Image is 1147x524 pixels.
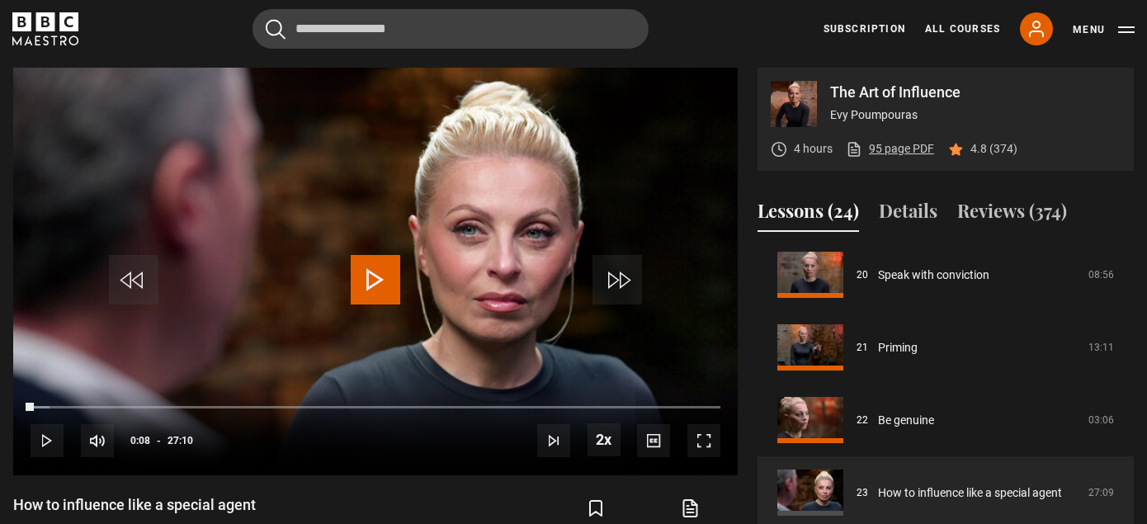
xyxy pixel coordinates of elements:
p: 4.8 (374) [970,140,1017,158]
a: Be genuine [878,412,934,429]
button: Playback Rate [588,423,621,456]
div: Progress Bar [31,406,720,409]
button: Toggle navigation [1073,21,1135,38]
p: Evy Poumpouras [830,106,1121,124]
button: Mute [81,424,114,457]
a: 95 page PDF [846,140,934,158]
button: Reviews (374) [957,197,1067,232]
button: Submit the search query [266,19,286,40]
a: Priming [878,339,918,356]
button: Lessons (24) [758,197,859,232]
h1: How to influence like a special agent [13,495,256,515]
a: How to influence like a special agent [878,484,1062,502]
input: Search [253,9,649,49]
button: Next Lesson [537,424,570,457]
button: Captions [637,424,670,457]
a: Speak with conviction [878,267,989,284]
button: Details [879,197,937,232]
button: Fullscreen [687,424,720,457]
span: - [157,435,161,446]
svg: BBC Maestro [12,12,78,45]
p: 4 hours [794,140,833,158]
span: 27:10 [168,426,193,456]
button: Play [31,424,64,457]
p: The Art of Influence [830,85,1121,100]
video-js: Video Player [13,68,738,475]
a: All Courses [925,21,1000,36]
span: 0:08 [130,426,150,456]
a: Subscription [824,21,905,36]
